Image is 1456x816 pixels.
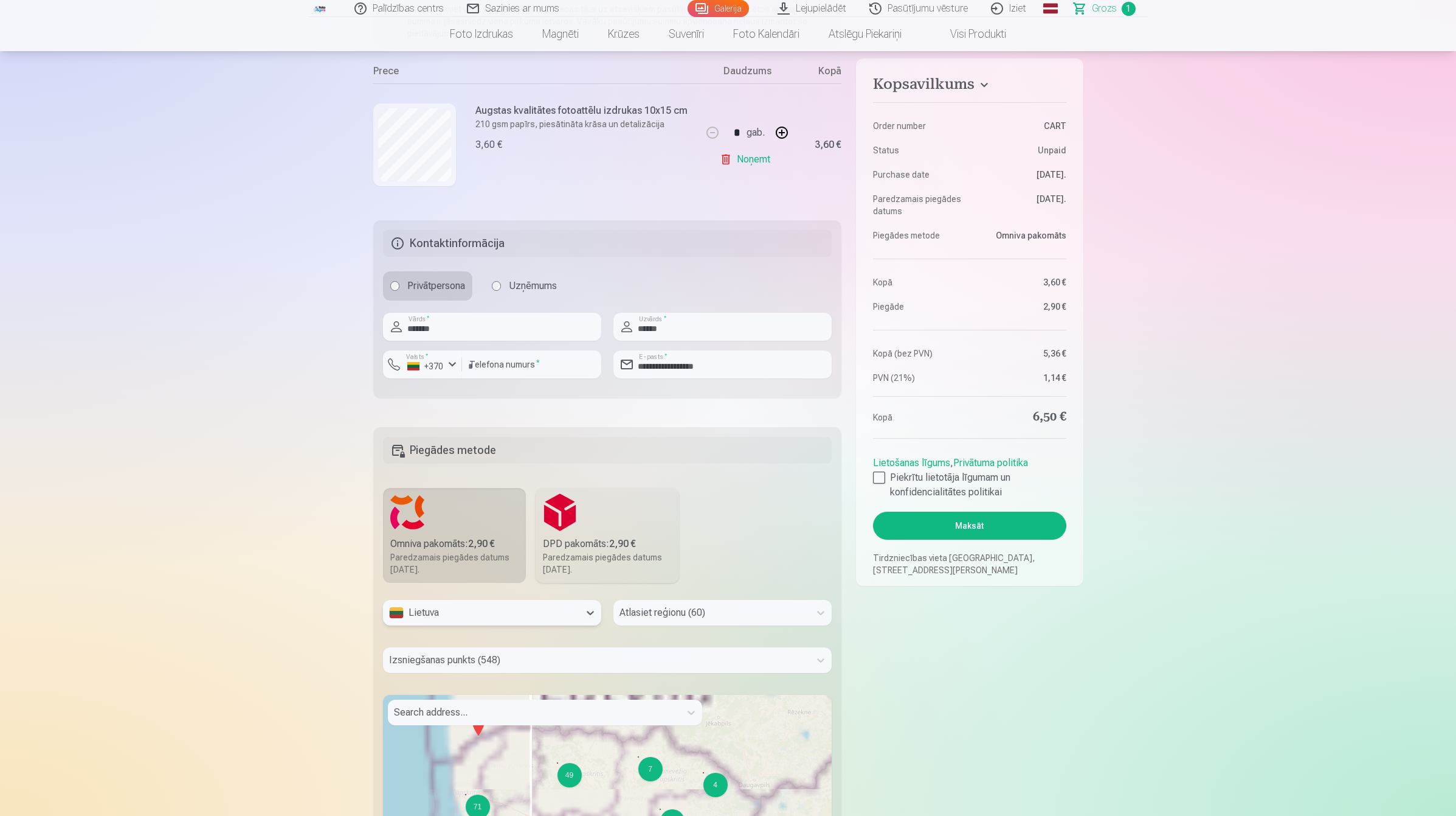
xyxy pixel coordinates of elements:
a: Foto kalendāri [719,17,814,51]
button: Valsts*+370 [383,350,462,378]
dd: Omniva pakomāts [976,229,1066,242]
div: 7 [638,757,663,781]
dd: CART [976,120,1066,132]
button: Maksāt [873,512,1066,540]
dd: 3,60 € [976,276,1066,288]
div: gab. [747,118,765,147]
dt: Kopā [873,409,964,426]
dt: Paredzamais piegādes datums [873,193,964,217]
span: Grozs [1092,1,1117,16]
a: Suvenīri [654,17,719,51]
div: 4 [703,773,728,797]
div: 4 [703,772,704,773]
dt: Purchase date [873,169,964,181]
a: Visi produkti [916,17,1021,51]
div: 71 [465,794,466,795]
div: Paredzamais piegādes datums [DATE]. [543,551,672,576]
a: Atslēgu piekariņi [814,17,916,51]
dd: 5,36 € [976,347,1066,360]
a: Noņemt [720,147,775,172]
p: Tirdzniecības vieta [GEOGRAPHIC_DATA], [STREET_ADDRESS][PERSON_NAME] [873,552,1066,576]
span: Unpaid [1038,144,1066,156]
div: 7 [638,756,639,758]
label: Valsts [402,352,432,361]
div: +370 [407,360,444,372]
b: 2,90 € [468,538,495,549]
img: Marker [469,711,488,741]
a: Foto izdrukas [435,17,528,51]
b: 2,90 € [609,538,636,549]
img: /fa1 [314,5,327,12]
dt: Order number [873,120,964,132]
div: Omniva pakomāts : [390,537,519,551]
dd: [DATE]. [976,193,1066,217]
label: Privātpersona [383,271,472,301]
a: Privātuma politika [953,457,1028,469]
div: 49 [557,763,582,787]
dt: Kopā (bez PVN) [873,347,964,360]
div: , [873,451,1066,500]
input: Uzņēmums [492,281,502,291]
div: Paredzamais piegādes datums [DATE]. [390,551,519,576]
dd: 2,90 € [976,301,1066,313]
label: Uzņēmums [485,271,564,301]
div: DPD pakomāts : [543,537,672,551]
div: 3,60 € [475,138,502,152]
a: Lietošanas līgums [873,457,950,469]
dt: Kopā [873,276,964,288]
h5: Kontaktinformācija [383,230,832,257]
label: Piekrītu lietotāja līgumam un konfidencialitātes politikai [873,470,1066,500]
dd: 1,14 € [976,372,1066,384]
div: 49 [557,762,558,764]
button: Kopsavilkums [873,75,1066,97]
h5: Piegādes metode [383,437,832,464]
span: 1 [1122,2,1136,16]
dt: PVN (21%) [873,372,964,384]
div: 3,60 € [815,141,841,148]
dd: 6,50 € [976,409,1066,426]
a: Krūzes [593,17,654,51]
dt: Status [873,144,964,156]
div: Lietuva [389,605,573,620]
dt: Piegādes metode [873,229,964,242]
dd: [DATE]. [976,169,1066,181]
div: Daudzums [702,64,793,83]
a: Magnēti [528,17,593,51]
dt: Piegāde [873,301,964,313]
div: 39 [660,809,661,810]
h6: Augstas kvalitātes fotoattēlu izdrukas 10x15 cm [475,103,688,118]
input: Privātpersona [390,281,400,291]
p: 210 gsm papīrs, piesātināta krāsa un detalizācija [475,118,688,130]
div: Prece [373,64,702,83]
div: Kopā [793,64,841,83]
